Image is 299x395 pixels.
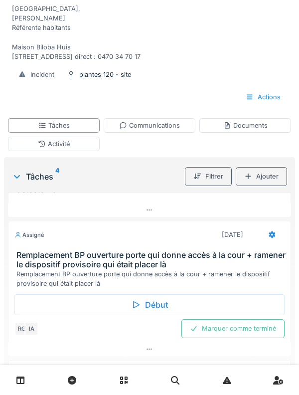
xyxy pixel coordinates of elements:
div: Communications [119,121,180,130]
div: RG [14,322,28,336]
div: Activité [38,139,70,149]
div: Remplacement BP ouverture porte qui donne accès à la cour + ramener le dispositif provisoire qui ... [16,269,287,288]
div: Début [14,294,285,315]
div: Actions [237,88,289,106]
div: IA [24,322,38,336]
div: Ajouter [236,167,287,186]
div: Marquer comme terminé [181,319,285,338]
div: Filtrer [185,167,232,186]
div: Tâches [12,171,181,183]
div: Documents [223,121,268,130]
sup: 4 [55,171,59,183]
div: plantes 120 - site [79,70,131,79]
div: Assigné [14,231,44,239]
div: Tâches [38,121,70,130]
div: Incident [30,70,54,79]
h3: Remplacement BP ouverture porte qui donne accès à la cour + ramener le dispositif provisoire qui ... [16,250,287,269]
div: [DATE] [222,230,243,239]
